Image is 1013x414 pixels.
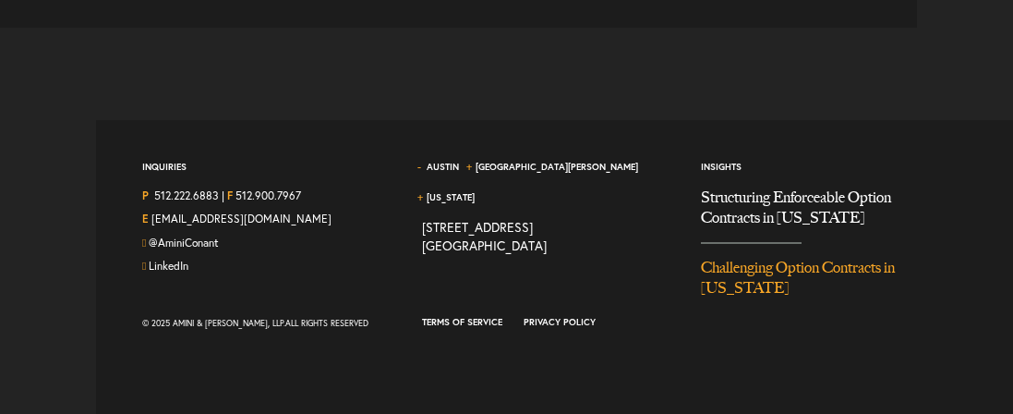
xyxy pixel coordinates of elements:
[142,312,394,335] div: © 2025 Amini & [PERSON_NAME], LLP. All Rights Reserved
[149,236,219,250] a: Follow us on Twitter
[222,188,224,207] span: |
[476,161,638,173] a: [GEOGRAPHIC_DATA][PERSON_NAME]
[154,189,219,202] a: Call us at 5122226883
[427,191,475,203] a: [US_STATE]
[701,188,953,242] a: Structuring Enforceable Option Contracts in Texas
[422,316,502,328] a: Terms of Service
[701,244,953,312] a: Challenging Option Contracts in Texas
[142,161,187,188] span: Inquiries
[142,212,149,225] strong: E
[151,212,332,225] a: Email Us
[142,189,149,202] strong: P
[422,218,547,254] a: View on map
[427,161,459,173] a: Austin
[235,189,301,202] a: 512.900.7967
[524,316,596,328] a: Privacy Policy
[701,161,742,173] a: Insights
[149,259,188,273] a: Join us on LinkedIn
[227,189,233,202] strong: F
